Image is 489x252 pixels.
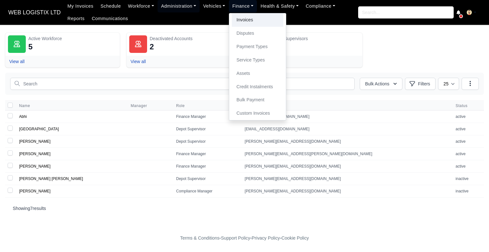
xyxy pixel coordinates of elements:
[281,235,309,241] a: Cookie Policy
[19,103,35,108] button: Name
[245,103,448,108] span: Email
[13,205,476,212] p: Showing results
[241,173,452,185] td: [PERSON_NAME][EMAIL_ADDRESS][DOMAIN_NAME]
[241,111,452,123] td: [EMAIL_ADDRESS][DOMAIN_NAME]
[172,185,241,198] td: Compliance Manager
[452,160,484,173] td: active
[452,111,484,123] td: active
[28,42,32,52] div: 5
[19,103,30,108] span: Name
[241,148,452,160] td: [PERSON_NAME][EMAIL_ADDRESS][PERSON_NAME][DOMAIN_NAME]
[19,139,51,144] a: [PERSON_NAME]
[452,185,484,198] td: inactive
[19,164,51,169] a: [PERSON_NAME]
[10,78,355,90] input: Search
[176,103,190,108] button: Role
[232,13,283,27] a: Invoices
[172,111,241,123] td: Finance Manager
[64,12,88,25] a: Reports
[452,123,484,135] td: active
[5,6,64,19] a: WEB LOGISTIX LTD
[9,59,25,64] a: View all
[241,185,452,198] td: [PERSON_NAME][EMAIL_ADDRESS][DOMAIN_NAME]
[172,160,241,173] td: Finance Manager
[457,221,489,252] iframe: Chat Widget
[360,78,402,90] button: Bulk Actions
[232,40,283,54] a: Payment Types
[131,59,146,64] a: View all
[452,148,484,160] td: active
[131,103,147,108] span: Manager
[232,80,283,94] a: Credit Instalments
[271,35,360,42] div: Active Supervisors
[456,103,480,108] span: Status
[358,6,454,18] input: Search...
[172,148,241,160] td: Finance Manager
[232,27,283,40] a: Disputes
[252,235,280,241] a: Privacy Policy
[221,235,250,241] a: Support Policy
[241,123,452,135] td: [EMAIL_ADDRESS][DOMAIN_NAME]
[19,127,59,131] a: [GEOGRAPHIC_DATA]
[150,35,238,42] div: Deactivated Accounts
[172,173,241,185] td: Depot Supervisor
[405,78,436,90] button: Filters
[176,103,185,108] span: Role
[232,93,283,107] a: Bulk Payment
[28,35,117,42] div: Active Workforce
[232,54,283,67] a: Service Types
[241,135,452,148] td: [PERSON_NAME][EMAIL_ADDRESS][DOMAIN_NAME]
[88,12,132,25] a: Communications
[172,135,241,148] td: Depot Supervisor
[19,114,27,119] a: Abhi
[19,152,51,156] a: [PERSON_NAME]
[232,67,283,80] a: Assets
[241,160,452,173] td: [PERSON_NAME][EMAIL_ADDRESS][DOMAIN_NAME]
[150,42,154,52] div: 2
[30,206,33,211] span: 7
[452,173,484,185] td: inactive
[232,107,283,120] a: Custom Invoices
[172,123,241,135] td: Depot Supervisor
[63,234,426,242] div: - - -
[452,135,484,148] td: active
[19,176,83,181] a: [PERSON_NAME] [PERSON_NAME]
[19,189,51,193] a: [PERSON_NAME]
[131,103,152,108] button: Manager
[180,235,219,241] a: Terms & Conditions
